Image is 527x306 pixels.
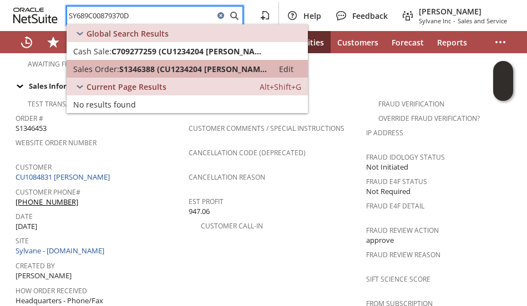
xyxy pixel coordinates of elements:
a: Recent Records [13,31,40,53]
a: Cash Sale:C709277259 (CU1234204 [PERSON_NAME])Edit: [67,42,308,60]
a: Override Fraud Verification? [378,114,480,123]
a: IP Address [366,128,403,137]
span: Sales and Service [458,17,507,25]
svg: logo [13,8,58,23]
span: Oracle Guided Learning Widget. To move around, please hold and drag [493,81,513,101]
span: approve [366,235,394,246]
span: 947.06 [189,206,210,217]
iframe: Click here to launch Oracle Guided Learning Help Panel [493,61,513,101]
a: Fraud Review Action [366,226,439,235]
a: Fraud Review Reason [366,250,440,259]
svg: Search [227,9,241,22]
a: Customer Phone# [16,187,80,197]
span: Reports [437,37,467,48]
span: Help [303,11,321,21]
a: Test Transaction Flag [28,99,108,109]
a: CU1084831 [PERSON_NAME] [16,172,113,182]
svg: Recent Records [20,35,33,49]
span: Headquarters - Phone/Fax [16,295,103,306]
span: Customers [337,37,378,48]
span: Current Page Results [87,81,166,92]
a: Cancellation Reason [189,172,265,182]
a: Created By [16,261,55,271]
a: Customer Call-in [201,221,263,231]
a: Fraud E4F Status [366,177,427,186]
span: Alt+Shift+G [260,81,301,92]
a: Website Order Number [16,138,97,147]
svg: Shortcuts [47,35,60,49]
span: [DATE] [16,221,37,232]
a: Fraud Verification [378,99,444,109]
a: Date [16,212,33,221]
div: More menus [487,31,514,53]
span: Feedback [352,11,388,21]
a: Awaiting Financing Application [28,59,140,69]
span: [PERSON_NAME] [16,271,72,281]
a: Cancellation Code (deprecated) [189,148,306,157]
a: Reports [430,31,474,53]
span: Not Initiated [366,162,408,172]
span: Global Search Results [87,28,169,39]
a: [PHONE_NUMBER] [16,197,78,207]
a: Customers [331,31,385,53]
a: No results found [67,95,308,113]
span: Sales Order: [73,64,119,74]
a: Est Profit [189,197,224,206]
a: Customer [16,162,52,172]
span: No results found [73,99,136,110]
span: C709277259 (CU1234204 [PERSON_NAME]) [112,46,267,57]
a: Sales Order:S1346388 (CU1234204 [PERSON_NAME])Edit: [67,60,308,78]
a: Edit: [267,62,306,75]
a: Sift Science Score [366,274,430,284]
a: Fraud E4F Detail [366,201,424,211]
span: S1346453 [16,123,47,134]
span: - [453,17,455,25]
a: Fraud Idology Status [366,152,445,162]
span: [PERSON_NAME] [419,6,507,17]
a: Forecast [385,31,430,53]
input: Search [67,9,214,22]
a: Site [16,236,29,246]
span: S1346388 (CU1234204 [PERSON_NAME]) [119,64,267,74]
div: Shortcuts [40,31,67,53]
a: Customer Comments / Special Instructions [189,124,344,133]
span: Forecast [392,37,424,48]
a: Order # [16,114,43,123]
a: Sylvane - [DOMAIN_NAME] [16,246,107,256]
span: Not Required [366,186,411,197]
span: Cash Sale: [73,46,112,57]
a: How Order Received [16,286,87,295]
span: Sylvane Inc [419,17,451,25]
